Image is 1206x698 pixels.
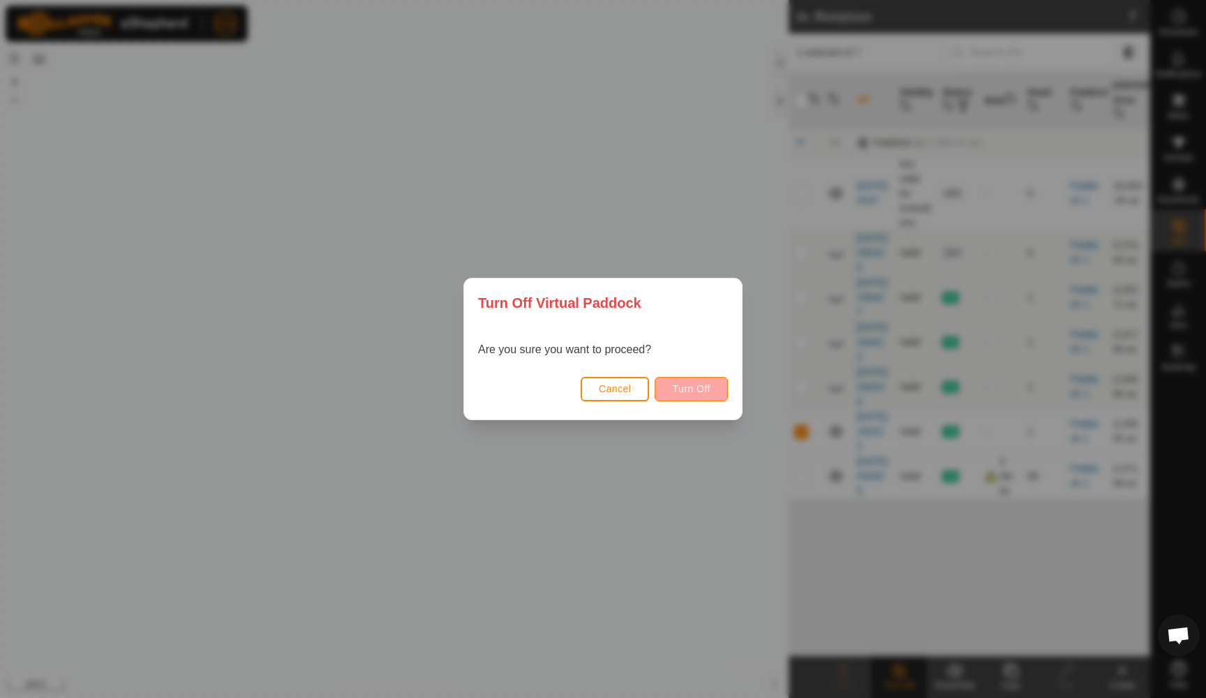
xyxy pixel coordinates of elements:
span: Turn Off [672,383,710,394]
span: Cancel [599,383,632,394]
button: Turn Off [655,377,728,401]
div: Open chat [1158,614,1200,656]
span: Turn Off Virtual Paddock [478,292,641,313]
button: Cancel [581,377,650,401]
p: Are you sure you want to proceed? [478,341,651,358]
